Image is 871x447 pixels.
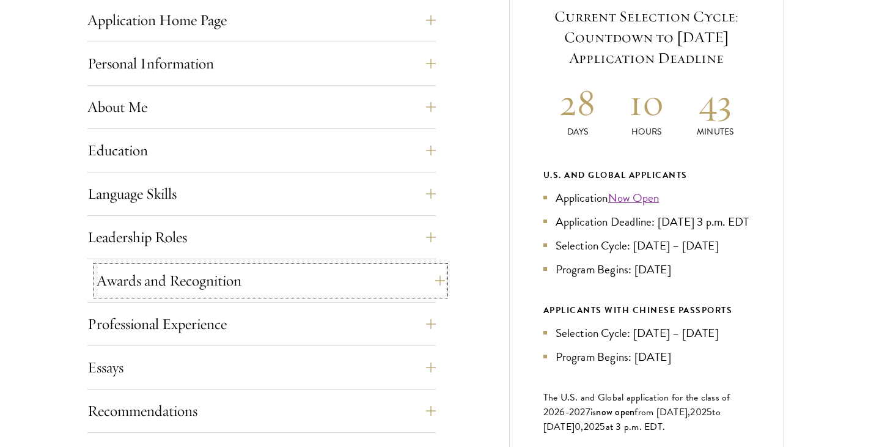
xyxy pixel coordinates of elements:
span: , [581,419,583,434]
span: 5 [600,419,605,434]
h5: Current Selection Cycle: Countdown to [DATE] Application Deadline [543,6,750,68]
div: U.S. and Global Applicants [543,168,750,183]
span: now open [596,405,634,419]
span: 6 [559,405,565,419]
span: 0 [575,419,581,434]
span: is [590,405,597,419]
span: from [DATE], [634,405,690,419]
button: Application Home Page [87,6,436,35]
li: Program Begins: [DATE] [543,348,750,366]
button: Leadership Roles [87,223,436,252]
button: Professional Experience [87,309,436,339]
span: The U.S. and Global application for the class of 202 [543,390,730,419]
span: -202 [565,405,586,419]
li: Application [543,189,750,207]
h2: 10 [612,79,681,125]
button: Personal Information [87,49,436,78]
h2: 28 [543,79,612,125]
span: 5 [707,405,712,419]
button: Essays [87,353,436,382]
button: Education [87,136,436,165]
h2: 43 [681,79,750,125]
p: Minutes [681,125,750,138]
a: Now Open [608,189,660,207]
li: Selection Cycle: [DATE] – [DATE] [543,237,750,254]
button: Language Skills [87,179,436,209]
span: 202 [584,419,600,434]
p: Days [543,125,612,138]
li: Selection Cycle: [DATE] – [DATE] [543,324,750,342]
button: Awards and Recognition [97,266,445,295]
span: 7 [586,405,590,419]
li: Program Begins: [DATE] [543,260,750,278]
span: 202 [690,405,707,419]
p: Hours [612,125,681,138]
li: Application Deadline: [DATE] 3 p.m. EDT [543,213,750,231]
span: to [DATE] [543,405,721,434]
div: APPLICANTS WITH CHINESE PASSPORTS [543,303,750,318]
span: at 3 p.m. EDT. [606,419,666,434]
button: Recommendations [87,396,436,426]
button: About Me [87,92,436,122]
